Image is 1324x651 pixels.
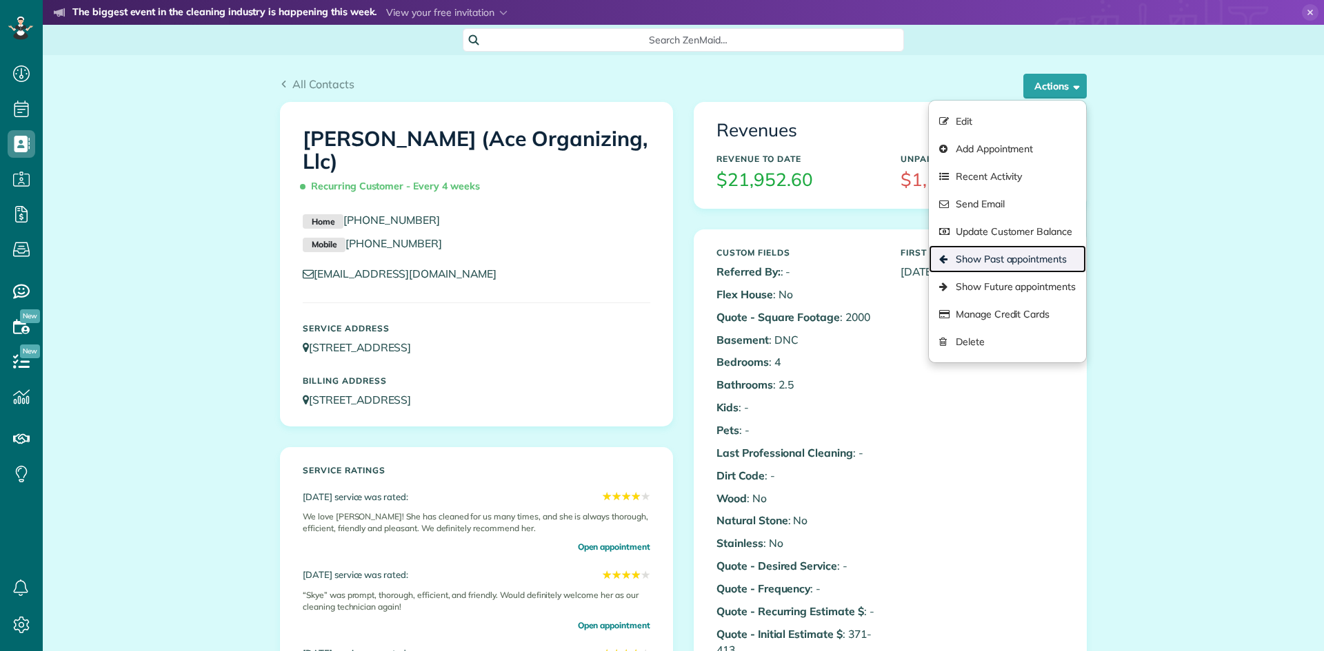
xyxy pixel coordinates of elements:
a: All Contacts [280,76,354,92]
p: : 4 [716,354,880,370]
b: Quote - Square Footage [716,310,840,324]
p: : - [716,400,880,415]
p: : - [716,422,880,438]
a: Open appointment [578,619,650,632]
b: Wood [716,491,747,505]
a: [STREET_ADDRESS] [303,340,424,354]
a: Update Customer Balance [929,218,1086,245]
b: Referred By: [716,265,781,278]
a: [EMAIL_ADDRESS][DOMAIN_NAME] [303,267,510,280]
b: Basement [716,333,769,347]
a: Delete [929,328,1086,355]
a: Edit [929,107,1086,135]
h5: First Serviced On [901,248,1064,257]
h5: Unpaid Balance [901,154,1064,163]
p: : No [716,490,880,506]
div: [DATE] service was rated: [303,567,650,583]
h5: Custom Fields [716,248,880,257]
b: Bathrooms [716,378,773,391]
span: ★ [621,567,631,583]
span: ★ [641,567,650,583]
div: “Skye” was prompt, thorough, efficient, and friendly. Would definitely welcome her as our cleanin... [303,583,650,619]
a: Show Past appointments [929,245,1086,273]
a: [STREET_ADDRESS] [303,393,424,406]
a: Add Appointment [929,135,1086,163]
b: Quote - Desired Service [716,559,837,572]
p: : - [716,445,880,461]
span: ★ [612,488,621,504]
b: Kids [716,400,739,414]
p: : 2.5 [716,377,880,393]
b: Last Professional Cleaning [716,446,853,459]
h5: Billing Address [303,376,650,385]
h5: Service Address [303,324,650,333]
a: Open appointment [578,540,650,553]
span: ★ [621,488,631,504]
b: Bedrooms [716,355,769,369]
span: ★ [631,488,641,504]
span: ★ [631,567,641,583]
b: Quote - Recurring Estimate $ [716,604,864,618]
strong: The biggest event in the cleaning industry is happening this week. [72,6,377,21]
h3: $21,952.60 [716,170,880,190]
span: New [20,309,40,323]
p: : 2000 [716,309,880,325]
p: : No [716,287,880,302]
p: : - [716,558,880,574]
b: Stainless [716,536,763,550]
a: Recent Activity [929,163,1086,190]
small: Mobile [303,238,345,253]
p: : - [716,603,880,619]
span: ★ [602,488,612,504]
b: Flex House [716,287,773,301]
span: ★ [602,567,612,583]
p: : DNC [716,332,880,348]
span: Recurring Customer - Every 4 weeks [303,174,485,198]
p: : No [716,535,880,551]
b: Natural Stone [716,513,788,527]
a: Send Email [929,190,1086,218]
span: ★ [641,488,650,504]
b: Quote - Initial Estimate $ [716,627,843,641]
a: Mobile[PHONE_NUMBER] [303,236,442,250]
h1: [PERSON_NAME] (Ace Organizing, Llc) [303,127,650,198]
p: : - [716,264,880,280]
small: Home [303,214,343,229]
a: Home[PHONE_NUMBER] [303,213,440,227]
div: [DATE] service was rated: [303,488,650,504]
b: Dirt Code [716,468,765,482]
h5: Service ratings [303,466,650,475]
h5: Revenue to Date [716,154,880,163]
button: Actions [1023,74,1087,99]
b: Quote - Frequency [716,581,810,595]
p: : - [716,468,880,484]
span: New [20,344,40,358]
h3: Revenues [716,121,1064,141]
b: Pets [716,423,739,437]
div: We love [PERSON_NAME]! She has cleaned for us many times, and she is always thorough, efficient, ... [303,505,650,540]
span: ★ [612,567,621,583]
span: All Contacts [292,77,354,91]
p: : No [716,513,880,528]
a: Show Future appointments [929,273,1086,300]
a: Manage Credit Cards [929,300,1086,328]
p: : - [716,581,880,597]
h3: $1,144.80 [901,170,1064,190]
p: [DATE] [901,264,1064,280]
